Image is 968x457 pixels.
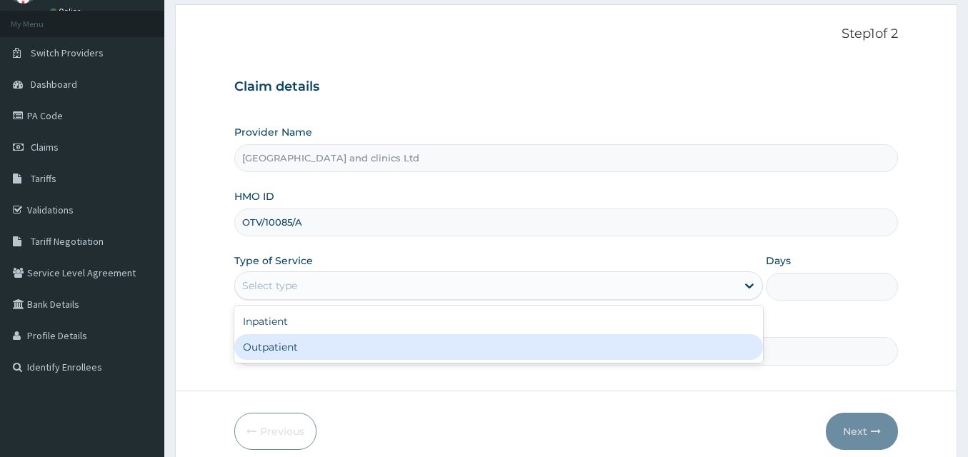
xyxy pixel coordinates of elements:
button: Previous [234,413,316,450]
span: Tariffs [31,172,56,185]
input: Enter HMO ID [234,209,898,236]
p: Step 1 of 2 [234,26,898,42]
span: Claims [31,141,59,154]
div: Select type [242,278,297,293]
label: HMO ID [234,189,274,204]
span: Dashboard [31,78,77,91]
div: Outpatient [234,334,763,360]
div: Inpatient [234,308,763,334]
span: Tariff Negotiation [31,235,104,248]
label: Type of Service [234,253,313,268]
label: Days [766,253,791,268]
h3: Claim details [234,79,898,95]
button: Next [826,413,898,450]
a: Online [50,6,84,16]
span: Switch Providers [31,46,104,59]
label: Provider Name [234,125,312,139]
